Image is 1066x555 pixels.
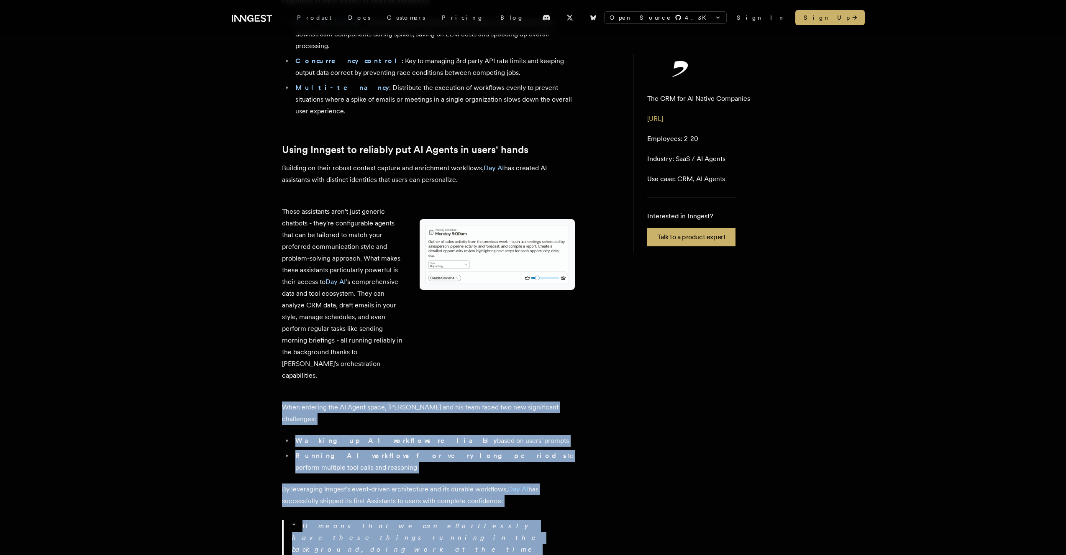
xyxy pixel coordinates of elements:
[537,11,556,24] a: Discord
[647,135,682,143] span: Employees:
[295,57,402,65] a: Concurrency control
[795,10,865,25] a: Sign Up
[647,60,714,77] img: Day AI's logo
[508,485,528,493] a: Day AI
[325,278,346,286] a: Day AI
[737,13,785,22] a: Sign In
[647,228,735,246] a: Talk to a product expert
[647,115,663,123] a: [URL]
[647,134,698,144] p: 2-20
[295,84,389,92] a: Multi-tenancy
[293,435,575,447] li: based on users' prompts
[282,402,575,425] p: When entering the AI Agent space, [PERSON_NAME] and his team faced two new significant challenges:
[379,10,433,25] a: Customers
[282,144,528,156] a: Using Inngest to reliably put AI Agents in users' hands
[420,219,575,290] img: image.png
[561,11,579,24] a: X
[647,94,750,104] p: The CRM for AI Native Companies
[685,13,711,22] span: 4.3 K
[282,206,406,381] p: These assistants aren't just generic chatbots - they're configurable agents that can be tailored ...
[282,483,575,507] p: By leveraging Inngest's event-driven architecture and its durable workflows, has successfully shi...
[293,55,575,79] li: : Key to managing 3rd party API rate limits and keeping output data correct by preventing race co...
[293,82,575,117] li: : Distribute the execution of workflows evenly to prevent situations where a spike of emails or m...
[295,452,568,460] strong: Running AI workflows for very long periods
[340,10,379,25] a: Docs
[282,162,575,186] p: Building on their robust context capture and enrichment workflows, has created AI assistants with...
[584,11,602,24] a: Bluesky
[647,154,725,164] p: SaaS / AI Agents
[647,211,735,221] p: Interested in Inngest?
[492,10,532,25] a: Blog
[293,450,575,473] li: to perform multiple tool calls and reasoning
[610,13,671,22] span: Open Source
[647,174,725,184] p: CRM, AI Agents
[484,164,504,172] a: Day AI
[295,437,497,445] strong: Waking up AI workflows reliably
[647,155,674,163] span: Industry:
[289,10,340,25] div: Product
[647,175,676,183] span: Use case:
[433,10,492,25] a: Pricing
